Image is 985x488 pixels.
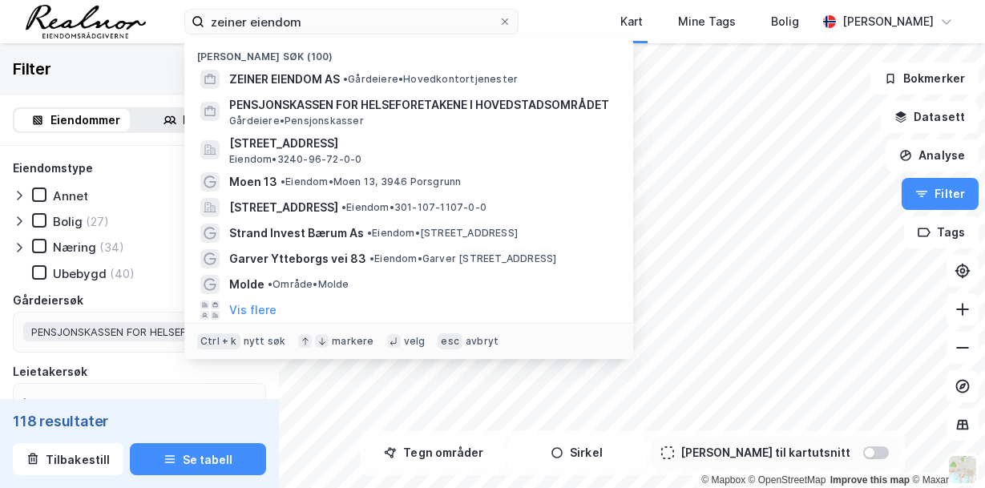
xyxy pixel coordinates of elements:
div: Kart [620,12,643,31]
span: Område • Molde [268,278,349,291]
span: Moen 13 [229,172,277,192]
span: • [367,227,372,239]
div: nytt søk [244,335,286,348]
button: Sirkel [509,437,645,469]
a: Improve this map [830,474,910,486]
button: Tags [904,216,979,248]
div: Næring [53,240,96,255]
div: [PERSON_NAME] til kartutsnitt [680,443,850,462]
button: Bokmerker [870,63,979,95]
button: Tilbakestill [13,443,123,475]
div: esc [438,333,462,349]
button: Tegn områder [366,437,503,469]
span: • [341,201,346,213]
span: Eiendom • Garver [STREET_ADDRESS] [369,252,556,265]
span: Strand Invest Bærum As [229,224,364,243]
a: OpenStreetMap [749,474,826,486]
span: [STREET_ADDRESS] [229,134,614,153]
div: (27) [86,214,109,229]
div: Ubebygd [53,266,107,281]
div: (40) [110,266,135,281]
div: avbryt [466,335,499,348]
div: Ctrl + k [197,333,240,349]
span: Gårdeiere • Hovedkontortjenester [343,73,518,86]
img: realnor-logo.934646d98de889bb5806.png [26,5,146,38]
div: 118 resultater [13,411,266,430]
span: Garver Ytteborgs vei 83 [229,249,366,268]
a: Mapbox [701,474,745,486]
div: Leietakere [183,111,244,130]
span: Eiendom • 3240-96-72-0-0 [229,153,361,166]
div: Bolig [53,214,83,229]
span: • [369,252,374,264]
span: PENSJONSKASSEN FOR HELSEFORETAKENE I HOVEDSTADSOMRÅDET [229,95,614,115]
div: Filter [13,56,51,82]
div: Gårdeiersøk [13,291,83,310]
span: • [343,73,348,85]
button: Se tabell [130,443,266,475]
div: Kontrollprogram for chat [905,411,985,488]
div: (34) [99,240,124,255]
input: Søk på adresse, matrikkel, gårdeiere, leietakere eller personer [204,10,499,34]
span: Eiendom • Moen 13, 3946 Porsgrunn [281,175,461,188]
div: velg [404,335,426,348]
span: Gårdeiere • Pensjonskasser [229,115,364,127]
div: markere [332,335,373,348]
span: PENSJONSKASSEN FOR HELSEFORETAKENE I HOVEDSTADSOMRÅDET [31,325,204,338]
div: Eiendomstype [13,159,93,178]
span: Molde [229,275,264,294]
div: [PERSON_NAME] [842,12,934,31]
div: Leietakersøk [13,362,87,381]
span: • [268,278,272,290]
button: Vis flere [229,300,277,320]
span: Eiendom • [STREET_ADDRESS] [367,227,518,240]
div: Mine Tags [678,12,736,31]
div: Bolig [771,12,799,31]
button: Analyse [886,139,979,171]
button: Filter [902,178,979,210]
div: Ingen [23,393,54,413]
span: ZEINER EIENDOM AS [229,70,340,89]
span: • [281,175,285,188]
span: Eiendom • 301-107-1107-0-0 [341,201,486,214]
button: Datasett [881,101,979,133]
div: Annet [53,188,88,204]
div: Eiendommer [50,111,120,130]
div: [PERSON_NAME] søk (100) [184,38,633,67]
span: [STREET_ADDRESS] [229,198,338,217]
iframe: Chat Widget [905,411,985,488]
